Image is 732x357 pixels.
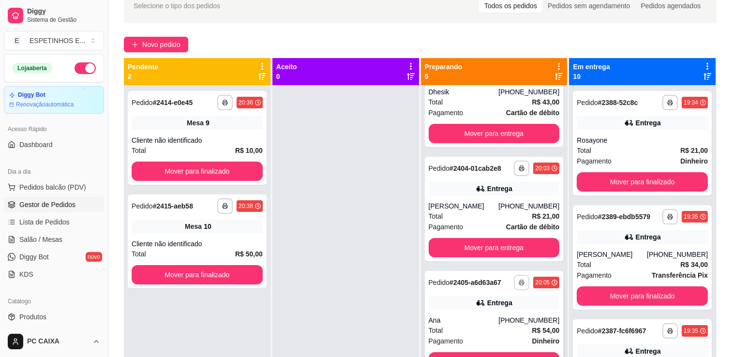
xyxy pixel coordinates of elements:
[153,99,193,106] strong: # 2414-e0e45
[4,179,104,195] button: Pedidos balcão (PDV)
[598,99,638,106] strong: # 2388-52c8c
[429,325,443,336] span: Total
[487,298,512,308] div: Entrega
[19,140,53,149] span: Dashboard
[19,217,70,227] span: Lista de Pedidos
[636,232,661,242] div: Entrega
[19,235,62,244] span: Salão / Mesas
[4,232,104,247] a: Salão / Mesas
[128,72,158,81] p: 2
[4,121,104,137] div: Acesso Rápido
[429,315,499,325] div: Ana
[4,4,104,27] a: DiggySistema de Gestão
[598,327,646,335] strong: # 2387-fc6f6967
[204,222,211,231] div: 10
[429,201,499,211] div: [PERSON_NAME]
[75,62,96,74] button: Alterar Status
[506,109,559,117] strong: Cartão de débito
[134,0,220,11] span: Selecione o tipo dos pedidos
[652,271,708,279] strong: Transferência Pix
[4,86,104,114] a: Diggy BotRenovaçãoautomática
[532,212,559,220] strong: R$ 21,00
[235,147,263,154] strong: R$ 10,00
[532,337,559,345] strong: Dinheiro
[132,135,263,145] div: Cliente não identificado
[132,249,146,259] span: Total
[235,250,263,258] strong: R$ 50,00
[498,315,559,325] div: [PHONE_NUMBER]
[429,107,463,118] span: Pagamento
[132,145,146,156] span: Total
[4,294,104,309] div: Catálogo
[19,269,33,279] span: KDS
[206,118,209,128] div: 9
[506,223,559,231] strong: Cartão de débito
[577,250,647,259] div: [PERSON_NAME]
[680,147,708,154] strong: R$ 21,00
[449,164,501,172] strong: # 2404-01cab2e8
[577,286,708,306] button: Mover para finalizado
[429,164,450,172] span: Pedido
[12,63,52,74] div: Loja aberta
[19,252,49,262] span: Diggy Bot
[4,31,104,50] button: Select a team
[30,36,85,45] div: ESPETINHOS E ...
[498,87,559,97] div: [PHONE_NUMBER]
[19,182,86,192] span: Pedidos balcão (PDV)
[680,157,708,165] strong: Dinheiro
[276,72,297,81] p: 0
[429,211,443,222] span: Total
[27,337,89,346] span: PC CAIXA
[153,202,193,210] strong: # 2415-aeb58
[4,330,104,353] button: PC CAIXA
[449,279,501,286] strong: # 2405-a6d63a67
[4,214,104,230] a: Lista de Pedidos
[577,270,612,281] span: Pagamento
[4,249,104,265] a: Diggy Botnovo
[187,118,204,128] span: Mesa
[577,327,598,335] span: Pedido
[535,279,550,286] div: 20:05
[27,16,100,24] span: Sistema de Gestão
[577,145,591,156] span: Total
[132,265,263,284] button: Mover para finalizado
[4,197,104,212] a: Gestor de Pedidos
[577,156,612,166] span: Pagamento
[4,267,104,282] a: KDS
[425,72,463,81] p: 5
[487,184,512,193] div: Entrega
[429,87,499,97] div: Dhesik
[429,124,560,143] button: Mover para entrega
[573,72,610,81] p: 10
[142,39,180,50] span: Novo pedido
[12,36,22,45] span: E
[532,327,559,334] strong: R$ 54,00
[535,164,550,172] div: 20:03
[4,164,104,179] div: Dia a dia
[18,91,45,99] article: Diggy Bot
[27,7,100,16] span: Diggy
[132,162,263,181] button: Mover para finalizado
[425,62,463,72] p: Preparando
[429,336,463,346] span: Pagamento
[684,99,698,106] div: 19:34
[429,238,560,257] button: Mover para entrega
[573,62,610,72] p: Em entrega
[132,202,153,210] span: Pedido
[577,259,591,270] span: Total
[636,346,661,356] div: Entrega
[132,99,153,106] span: Pedido
[577,135,708,145] div: Rosayone
[4,137,104,152] a: Dashboard
[429,279,450,286] span: Pedido
[598,213,650,221] strong: # 2389-ebdb5579
[185,222,202,231] span: Mesa
[239,202,253,210] div: 20:38
[647,250,708,259] div: [PHONE_NUMBER]
[19,312,46,322] span: Produtos
[577,99,598,106] span: Pedido
[239,99,253,106] div: 20:36
[429,222,463,232] span: Pagamento
[684,213,698,221] div: 19:35
[4,309,104,325] a: Produtos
